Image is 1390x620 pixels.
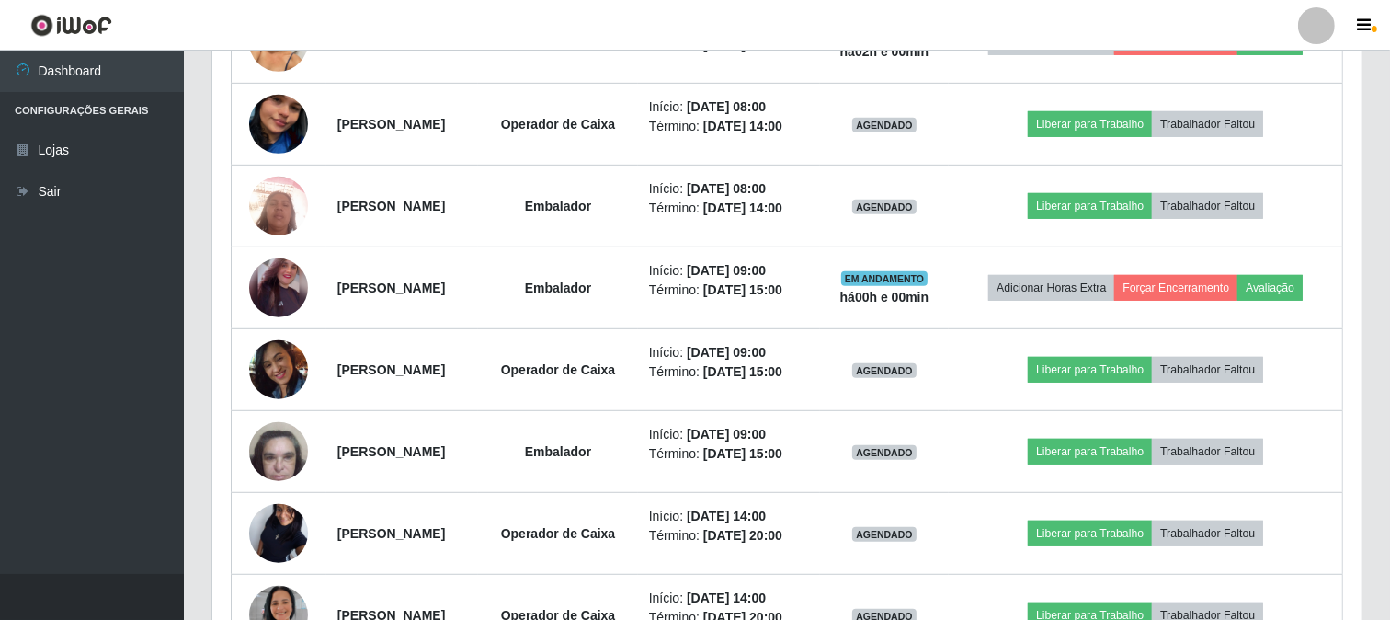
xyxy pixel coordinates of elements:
strong: Embalador [525,281,591,295]
li: Início: [649,425,809,444]
time: [DATE] 15:00 [703,446,782,461]
img: 1742948591558.jpeg [249,468,308,599]
button: Liberar para Trabalho [1028,111,1152,137]
time: [DATE] 09:00 [687,427,766,442]
time: [DATE] 20:00 [703,528,782,543]
li: Início: [649,507,809,526]
span: AGENDADO [852,200,917,214]
time: [DATE] 08:00 [687,181,766,196]
button: Liberar para Trabalho [1028,357,1152,383]
img: 1743337822537.jpeg [249,328,308,410]
button: Liberar para Trabalho [1028,193,1152,219]
li: Término: [649,281,809,300]
button: Liberar para Trabalho [1028,521,1152,546]
strong: Operador de Caixa [501,117,616,132]
li: Início: [649,179,809,199]
li: Término: [649,444,809,464]
button: Forçar Encerramento [1114,275,1237,301]
button: Trabalhador Faltou [1152,357,1263,383]
time: [DATE] 14:00 [687,509,766,523]
button: Liberar para Trabalho [1028,439,1152,465]
span: AGENDADO [852,445,917,460]
li: Início: [649,589,809,608]
li: Término: [649,526,809,545]
time: [DATE] 14:00 [687,591,766,605]
strong: há 00 h e 00 min [840,290,929,304]
li: Início: [649,343,809,362]
strong: [PERSON_NAME] [337,117,445,132]
img: 1745345508904.jpeg [249,72,308,177]
img: 1710941214559.jpeg [249,166,308,246]
button: Avaliação [1237,275,1303,301]
time: [DATE] 09:00 [687,263,766,278]
strong: há 02 h e 00 min [840,44,929,59]
strong: [PERSON_NAME] [337,199,445,213]
time: [DATE] 14:00 [703,201,782,215]
img: 1743993949303.jpeg [249,412,308,490]
strong: [PERSON_NAME] [337,444,445,459]
time: [DATE] 08:00 [687,99,766,114]
strong: Operador de Caixa [501,526,616,541]
img: 1738977302932.jpeg [249,251,308,325]
button: Trabalhador Faltou [1152,521,1263,546]
button: Adicionar Horas Extra [988,275,1114,301]
li: Término: [649,362,809,382]
li: Início: [649,261,809,281]
button: Trabalhador Faltou [1152,439,1263,465]
time: [DATE] 09:00 [687,345,766,360]
time: [DATE] 15:00 [703,364,782,379]
strong: Operador de Caixa [501,362,616,377]
li: Início: [649,98,809,117]
li: Término: [649,199,809,218]
strong: Embalador [525,199,591,213]
span: EM ANDAMENTO [841,271,929,286]
strong: Embalador [525,444,591,459]
time: [DATE] 14:00 [703,119,782,133]
strong: [PERSON_NAME] [337,362,445,377]
strong: [PERSON_NAME] [337,281,445,295]
button: Trabalhador Faltou [1152,193,1263,219]
span: AGENDADO [852,118,917,132]
strong: [PERSON_NAME] [337,526,445,541]
span: AGENDADO [852,363,917,378]
li: Término: [649,117,809,136]
time: [DATE] 15:00 [703,282,782,297]
span: AGENDADO [852,527,917,542]
img: CoreUI Logo [30,14,112,37]
button: Trabalhador Faltou [1152,111,1263,137]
